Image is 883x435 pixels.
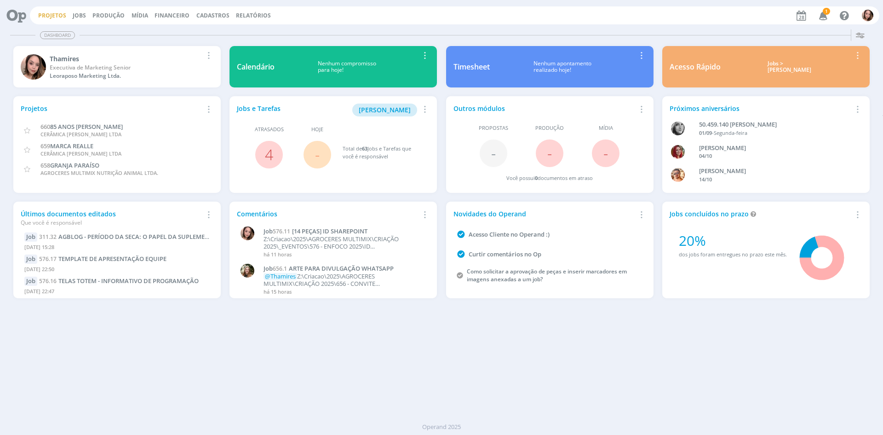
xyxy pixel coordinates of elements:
span: Produção [535,124,564,132]
div: Timesheet [453,61,490,72]
button: Produção [90,12,127,19]
span: há 15 horas [264,288,292,295]
span: ARTE PARA DIVULGAÇÃO WHATSAPP [289,264,394,273]
span: Atrasados [255,126,284,133]
div: Nenhum compromisso para hoje! [275,60,419,74]
div: Acesso Rápido [670,61,721,72]
span: 1 [823,8,830,15]
span: 63 [362,145,367,152]
button: Cadastros [194,12,232,19]
div: Novidades do Operand [453,209,636,219]
a: Como solicitar a aprovação de peças e inserir marcadores em imagens anexadas a um job? [467,267,627,283]
span: [14 PEÇAS] ID SHAREPOINT [292,227,367,235]
div: Outros módulos [453,104,636,113]
a: 659MARCA REALLE [40,141,93,150]
a: Job576.11[14 PEÇAS] ID SHAREPOINT [264,228,424,235]
p: Z:\Criacao\2025\AGROCERES MULTIMIX\CRIAÇÃO 2025\656 - CONVITE WHATSAPP\Baixas [264,273,424,287]
div: Últimos documentos editados [21,209,203,227]
button: Projetos [35,12,69,19]
a: Projetos [38,12,66,19]
button: Jobs [70,12,89,19]
div: 20% [679,230,787,251]
div: Você possui documentos em atraso [506,174,593,182]
button: Financeiro [152,12,192,19]
span: Dashboard [40,31,75,39]
button: [PERSON_NAME] [352,104,417,116]
div: [DATE] 15:28 [24,242,210,255]
div: 50.459.140 JANAÍNA LUNA FERRO [699,120,848,129]
a: Acesso Cliente no Operand :) [469,230,550,238]
span: CERÂMICA [PERSON_NAME] LTDA [40,150,121,157]
span: - [315,145,320,164]
span: há 11 horas [264,251,292,258]
span: 660 [40,122,50,131]
div: Jobs e Tarefas [237,104,419,116]
span: Segunda-feira [714,129,747,136]
div: Leoraposo Marketing Ltda. [50,72,203,80]
p: Z:\Criacao\2025\AGROCERES MULTIMIX\CRIAÇÃO 2025\_EVENTOS\576 - ENFOCO 2025\ID SHAREPOINT\BAIXAS [264,236,424,250]
img: T [241,226,254,240]
img: J [671,122,685,135]
span: 659 [40,142,50,150]
div: Projetos [21,104,203,113]
span: 576.11 [273,227,290,235]
div: GIOVANA DE OLIVEIRA PERSINOTI [699,144,848,153]
span: TEMPLATE DE APRESENTAÇÃO EQUIPE [58,255,166,263]
a: Relatórios [236,12,271,19]
button: 1 [813,7,832,24]
div: Nenhum apontamento realizado hoje! [490,60,636,74]
a: 658GRANJA PARAÍSO [40,161,99,169]
div: Comentários [237,209,419,219]
a: Jobs [73,12,86,19]
div: [DATE] 22:47 [24,286,210,299]
div: Próximos aniversários [670,104,852,113]
div: Jobs > [PERSON_NAME] [728,60,852,74]
span: @Thamires [265,272,296,280]
div: Job [24,255,37,264]
img: T [21,54,46,80]
button: Mídia [129,12,151,19]
img: T [862,10,873,21]
span: AGBLOG - PERÍODO DA SECA: O PAPEL DA SUPLEMENTAÇÃO [58,232,229,241]
a: 66085 ANOS [PERSON_NAME] [40,122,123,131]
span: 656.1 [273,265,287,273]
div: Calendário [237,61,275,72]
span: MARCA REALLE [50,142,93,150]
span: Hoje [311,126,323,133]
div: Jobs concluídos no prazo [670,209,852,219]
div: Executiva de Marketing Senior [50,64,203,72]
div: Thamires [50,54,203,64]
span: Cadastros [196,12,229,19]
div: - [699,129,848,137]
div: Que você é responsável [21,219,203,227]
div: VICTOR MIRON COUTO [699,167,848,176]
a: Job656.1ARTE PARA DIVULGAÇÃO WHATSAPP [264,265,424,273]
a: Mídia [132,12,148,19]
img: V [671,168,685,182]
a: 311.32AGBLOG - PERÍODO DA SECA: O PAPEL DA SUPLEMENTAÇÃO [39,232,229,241]
span: [PERSON_NAME] [359,105,411,114]
a: 576.16TELAS TOTEM - INFORMATIVO DE PROGRAMAÇÃO [39,277,199,285]
a: 576.17TEMPLATE DE APRESENTAÇÃO EQUIPE [39,255,166,263]
span: AGROCERES MULTIMIX NUTRIÇÃO ANIMAL LTDA. [40,169,158,176]
div: [DATE] 22:50 [24,264,210,277]
span: - [547,143,552,163]
a: TThamiresExecutiva de Marketing SeniorLeoraposo Marketing Ltda. [13,46,221,87]
span: 0 [535,174,538,181]
span: 14/10 [699,176,712,183]
span: GRANJA PARAÍSO [50,161,99,169]
span: CERÂMICA [PERSON_NAME] LTDA [40,131,121,138]
a: [PERSON_NAME] [352,105,417,114]
img: G [671,145,685,159]
a: Financeiro [155,12,189,19]
span: 01/09 [699,129,712,136]
div: dos jobs foram entregues no prazo este mês. [679,251,787,259]
div: Job [24,277,37,286]
span: 658 [40,161,50,169]
span: - [491,143,496,163]
span: 04/10 [699,152,712,159]
span: 311.32 [39,233,57,241]
span: 85 ANOS [PERSON_NAME] [50,122,123,131]
button: T [861,7,874,23]
a: 4 [265,145,273,164]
